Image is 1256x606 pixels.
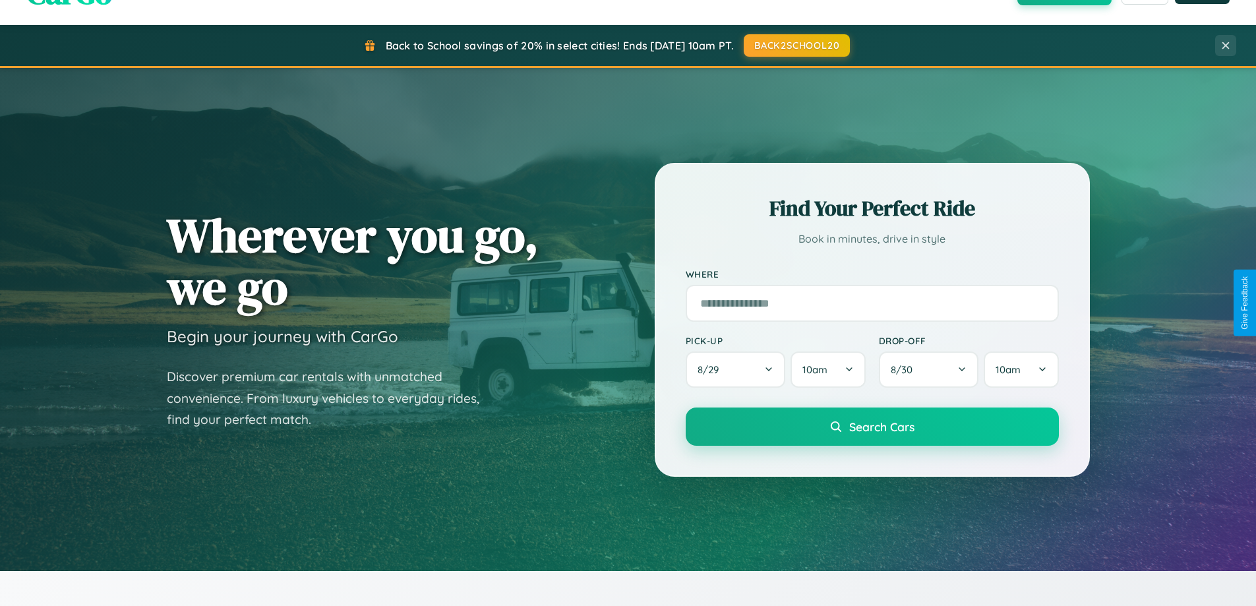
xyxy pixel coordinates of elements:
button: 8/30 [879,351,979,388]
h2: Find Your Perfect Ride [686,194,1059,223]
p: Discover premium car rentals with unmatched convenience. From luxury vehicles to everyday rides, ... [167,366,496,431]
span: 8 / 29 [698,363,725,376]
span: Search Cars [849,419,914,434]
button: 10am [791,351,865,388]
label: Where [686,268,1059,280]
span: 10am [996,363,1021,376]
span: Back to School savings of 20% in select cities! Ends [DATE] 10am PT. [386,39,734,52]
button: 10am [984,351,1058,388]
h3: Begin your journey with CarGo [167,326,398,346]
span: 8 / 30 [891,363,919,376]
h1: Wherever you go, we go [167,209,539,313]
label: Pick-up [686,335,866,346]
button: 8/29 [686,351,786,388]
label: Drop-off [879,335,1059,346]
p: Book in minutes, drive in style [686,229,1059,249]
button: Search Cars [686,408,1059,446]
button: BACK2SCHOOL20 [744,34,850,57]
span: 10am [802,363,827,376]
div: Give Feedback [1240,276,1249,330]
